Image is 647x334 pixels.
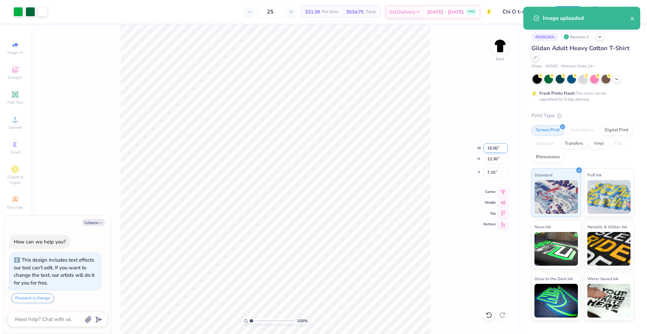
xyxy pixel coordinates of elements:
span: Per Item [322,8,338,15]
span: 100 % [297,318,308,324]
span: Glow in the Dark Ink [534,275,573,282]
img: Water based Ink [587,284,631,318]
div: Vinyl [589,139,608,149]
div: How can we help you? [14,238,66,245]
span: $534.75 [346,8,364,15]
span: FREE [468,9,475,14]
span: Total [366,8,376,15]
div: # 506636A [531,33,558,41]
img: Metallic & Glitter Ink [587,232,631,266]
span: Upload [8,125,22,130]
span: Gildan Adult Heavy Cotton T-Shirt [531,44,629,52]
span: Designs [8,75,23,80]
div: Foil [610,139,626,149]
button: Collapse [82,219,105,226]
span: Water based Ink [587,275,618,282]
span: Bottom [484,222,496,227]
div: Rhinestones [531,152,564,162]
div: Digital Print [600,125,633,135]
div: Screen Print [531,125,564,135]
span: Minimum Order: 24 + [561,64,595,69]
img: Glow in the Dark Ink [534,284,578,318]
div: Image uploaded [543,14,630,22]
img: Puff Ink [587,180,631,214]
span: Image AI [7,50,23,55]
span: Gildan [531,64,542,69]
button: close [630,14,635,22]
span: Standard [534,171,552,178]
button: Request a change [11,293,54,303]
img: Neon Ink [534,232,578,266]
div: Back [496,56,504,62]
span: Middle [484,200,496,205]
div: Applique [531,139,558,149]
span: # G500 [546,64,558,69]
div: This color can be expedited for 5 day delivery. [540,90,622,102]
span: Add Text [7,100,23,105]
span: Greek [10,149,21,155]
div: Print Type [531,112,634,120]
span: [DATE] - [DATE] [427,8,464,15]
strong: Fresh Prints Flash: [540,91,575,96]
span: Neon Ink [534,223,551,230]
span: Center [484,190,496,194]
input: – – [257,6,283,18]
input: Untitled Design [497,5,547,19]
span: Metallic & Glitter Ink [587,223,627,230]
span: $21.39 [305,8,320,15]
img: Standard [534,180,578,214]
span: Est. Delivery [390,8,415,15]
img: Back [493,39,507,53]
div: Transfers [560,139,587,149]
span: Puff Ink [587,171,602,178]
div: This design includes text effects our tool can't edit. If you want to change the text, our artist... [14,257,94,286]
div: Revision 1 [562,33,593,41]
div: Embroidery [566,125,598,135]
span: Clipart & logos [3,174,27,185]
span: Top [484,211,496,216]
span: Decorate [7,205,23,210]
